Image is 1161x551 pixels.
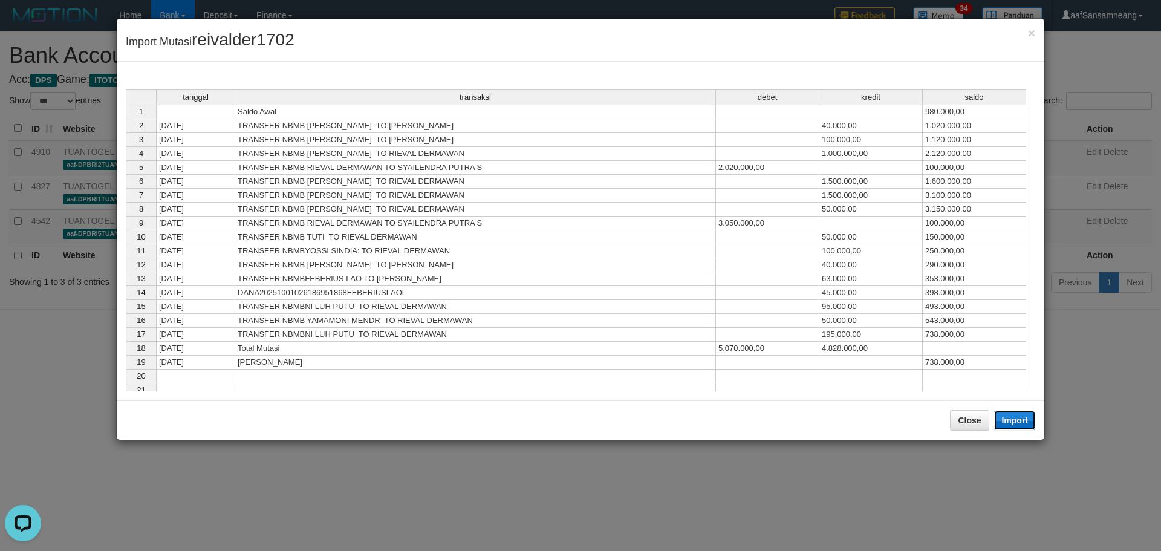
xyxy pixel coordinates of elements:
span: kredit [861,93,880,102]
td: 1.500.000,00 [819,175,923,189]
span: 3 [139,135,143,144]
span: saldo [964,93,983,102]
td: 150.000,00 [923,230,1026,244]
button: Open LiveChat chat widget [5,5,41,41]
span: 8 [139,204,143,214]
td: [DATE] [156,258,235,272]
span: 14 [137,288,145,297]
td: 398.000,00 [923,286,1026,300]
span: reivalder1702 [192,30,294,49]
td: [DATE] [156,161,235,175]
span: Import Mutasi [126,36,294,48]
td: TRANSFER NBMB [PERSON_NAME] TO [PERSON_NAME] [235,258,716,272]
span: 20 [137,371,145,380]
td: 40.000,00 [819,258,923,272]
td: [DATE] [156,147,235,161]
td: [DATE] [156,314,235,328]
td: TRANSFER NBMB [PERSON_NAME] TO [PERSON_NAME] [235,119,716,133]
td: [DATE] [156,342,235,356]
td: TRANSFER NBMB [PERSON_NAME] TO RIEVAL DERMAWAN [235,175,716,189]
td: TRANSFER NBMB [PERSON_NAME] TO RIEVAL DERMAWAN [235,147,716,161]
td: [DATE] [156,272,235,286]
td: 5.070.000,00 [716,342,819,356]
td: 1.000.000,00 [819,147,923,161]
td: 50.000,00 [819,203,923,217]
td: [DATE] [156,328,235,342]
span: debet [758,93,778,102]
td: 95.000,00 [819,300,923,314]
td: 250.000,00 [923,244,1026,258]
span: 4 [139,149,143,158]
td: 3.150.000,00 [923,203,1026,217]
td: TRANSFER NBMBNI LUH PUTU TO RIEVAL DERMAWAN [235,300,716,314]
td: 738.000,00 [923,328,1026,342]
td: TRANSFER NBMB [PERSON_NAME] TO RIEVAL DERMAWAN [235,189,716,203]
td: 50.000,00 [819,314,923,328]
td: 100.000,00 [923,217,1026,230]
span: 18 [137,344,145,353]
button: Close [950,410,989,431]
td: 3.100.000,00 [923,189,1026,203]
span: 21 [137,385,145,394]
span: transaksi [460,93,491,102]
button: Import [994,411,1035,430]
td: Saldo Awal [235,105,716,119]
td: [DATE] [156,189,235,203]
td: 45.000,00 [819,286,923,300]
span: 1 [139,107,143,116]
td: TRANSFER NBMB [PERSON_NAME] TO [PERSON_NAME] [235,133,716,147]
td: 738.000,00 [923,356,1026,370]
td: 50.000,00 [819,230,923,244]
button: Close [1028,27,1035,39]
td: [DATE] [156,119,235,133]
span: 7 [139,191,143,200]
span: 15 [137,302,145,311]
td: Total Mutasi [235,342,716,356]
td: TRANSFER NBMBFEBERlUS LAO TO [PERSON_NAME] [235,272,716,286]
span: 9 [139,218,143,227]
td: 100.000,00 [923,161,1026,175]
td: 543.000,00 [923,314,1026,328]
td: 2.120.000,00 [923,147,1026,161]
td: 2.020.000,00 [716,161,819,175]
td: [DATE] [156,356,235,370]
span: 5 [139,163,143,172]
td: TRANSFER NBMBYOSSI SINDIA: TO RIEVAL DERMAWAN [235,244,716,258]
td: 493.000,00 [923,300,1026,314]
span: tanggal [183,93,209,102]
td: 1.120.000,00 [923,133,1026,147]
td: [DATE] [156,230,235,244]
td: 980.000,00 [923,105,1026,119]
td: TRANSFER NBMB [PERSON_NAME] TO RIEVAL DERMAWAN [235,203,716,217]
span: 10 [137,232,145,241]
td: TRANSFER NBMB RIEVAL DERMAWAN TO SYAILENDRA PUTRA S [235,161,716,175]
span: 12 [137,260,145,269]
th: Select whole grid [126,89,156,105]
span: 16 [137,316,145,325]
td: 1.020.000,00 [923,119,1026,133]
td: 290.000,00 [923,258,1026,272]
td: 3.050.000,00 [716,217,819,230]
td: [DATE] [156,203,235,217]
td: 353.000,00 [923,272,1026,286]
span: × [1028,26,1035,40]
td: DANA20251001026186951868FEBERIUSLAOL [235,286,716,300]
td: [DATE] [156,300,235,314]
td: 195.000,00 [819,328,923,342]
td: TRANSFER NBMBNI LUH PUTU TO RIEVAL DERMAWAN [235,328,716,342]
td: [DATE] [156,286,235,300]
td: 4.828.000,00 [819,342,923,356]
td: 1.500.000,00 [819,189,923,203]
span: 6 [139,177,143,186]
span: 19 [137,357,145,367]
span: 17 [137,330,145,339]
td: [DATE] [156,244,235,258]
span: 2 [139,121,143,130]
td: [PERSON_NAME] [235,356,716,370]
td: 40.000,00 [819,119,923,133]
span: 13 [137,274,145,283]
td: 100.000,00 [819,133,923,147]
td: [DATE] [156,133,235,147]
span: 11 [137,246,145,255]
td: TRANSFER NBMB RIEVAL DERMAWAN TO SYAILENDRA PUTRA S [235,217,716,230]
